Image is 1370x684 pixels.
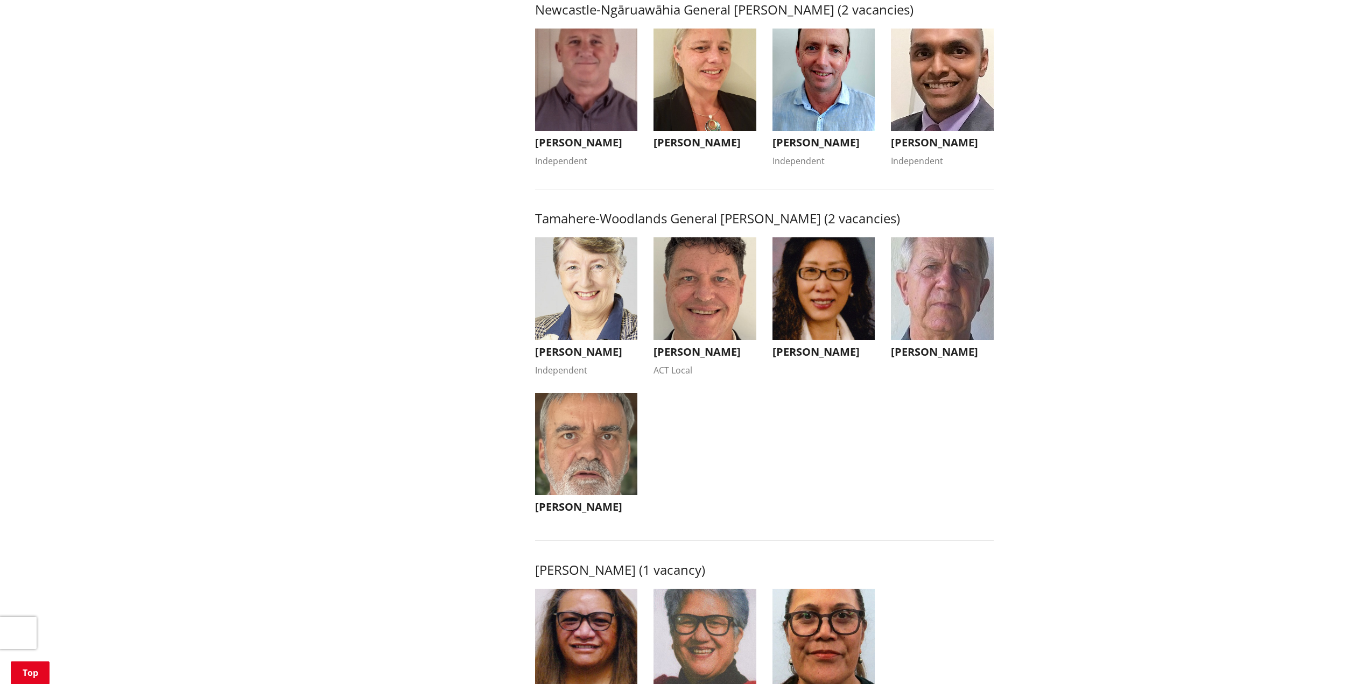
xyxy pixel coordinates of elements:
[772,154,875,167] div: Independent
[891,237,994,364] button: [PERSON_NAME]
[535,211,994,227] h3: Tamahere-Woodlands General [PERSON_NAME] (2 vacancies)
[772,29,875,168] button: [PERSON_NAME] Independent
[654,29,756,155] button: [PERSON_NAME]
[535,364,638,377] div: Independent
[891,136,994,149] h3: [PERSON_NAME]
[772,345,875,358] h3: [PERSON_NAME]
[772,136,875,149] h3: [PERSON_NAME]
[654,136,756,149] h3: [PERSON_NAME]
[535,237,638,377] button: [PERSON_NAME] Independent
[654,364,756,377] div: ACT Local
[535,393,638,519] button: [PERSON_NAME]
[535,29,638,131] img: WO-W-NN__PATTERSON_E__ERz4j
[654,237,756,340] img: WO-W-TW__MAYALL_P__FmHcs
[891,237,994,340] img: WO-W-TW__KEIR_M__PTTJq
[535,345,638,358] h3: [PERSON_NAME]
[772,29,875,131] img: WO-W-NN__COOMBES_G__VDnCw
[891,345,994,358] h3: [PERSON_NAME]
[1320,639,1359,678] iframe: Messenger Launcher
[11,661,50,684] a: Top
[535,136,638,149] h3: [PERSON_NAME]
[535,562,994,578] h3: [PERSON_NAME] (1 vacancy)
[535,154,638,167] div: Independent
[535,500,638,513] h3: [PERSON_NAME]
[772,237,875,364] button: [PERSON_NAME]
[654,237,756,377] button: [PERSON_NAME] ACT Local
[535,393,638,496] img: WO-W-TW__MANSON_M__dkdhr
[654,29,756,131] img: WO-W-NN__FIRTH_D__FVQcs
[535,237,638,340] img: WO-W-TW__BEAVIS_C__FeNcs
[772,237,875,340] img: WO-W-TW__CAO-OULTON_A__x5kpv
[891,154,994,167] div: Independent
[891,29,994,168] button: [PERSON_NAME] Independent
[891,29,994,131] img: WO-W-NN__SUDHAN_G__tXp8d
[535,29,638,168] button: [PERSON_NAME] Independent
[654,345,756,358] h3: [PERSON_NAME]
[535,2,994,18] h3: Newcastle-Ngāruawāhia General [PERSON_NAME] (2 vacancies)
